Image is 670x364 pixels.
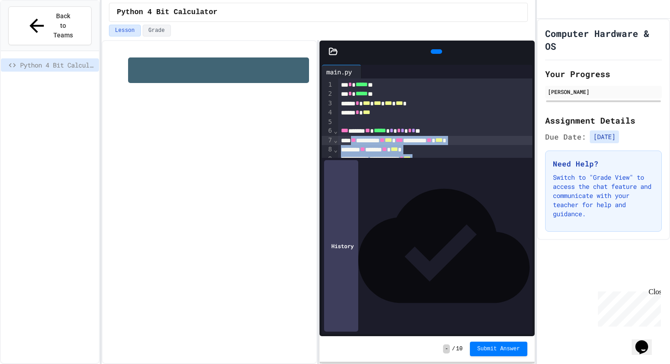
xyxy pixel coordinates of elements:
span: 10 [456,345,463,353]
span: Back to Teams [53,11,74,40]
div: 8 [322,145,333,154]
h1: Computer Hardware & OS [545,27,662,52]
span: [DATE] [590,130,619,143]
div: [PERSON_NAME] [548,88,659,96]
iframe: chat widget [594,288,661,327]
h2: Assignment Details [545,114,662,127]
div: main.py [322,67,356,77]
div: 7 [322,136,333,145]
button: Lesson [109,25,140,36]
span: Due Date: [545,131,586,142]
iframe: chat widget [632,328,661,355]
div: 1 [322,80,333,89]
div: History [324,160,358,332]
div: 9 [322,155,333,164]
div: Chat with us now!Close [4,4,63,58]
button: Submit Answer [470,342,527,356]
div: main.py [322,65,361,78]
span: Python 4 Bit Calculator [20,60,95,70]
p: Switch to "Grade View" to access the chat feature and communicate with your teacher for help and ... [553,173,654,218]
h3: Need Help? [553,158,654,169]
button: Back to Teams [8,6,92,45]
div: 4 [322,108,333,117]
div: 5 [322,118,333,127]
span: Python 4 Bit Calculator [117,7,217,18]
div: 6 [322,126,333,135]
span: Submit Answer [477,345,520,353]
div: 3 [322,99,333,108]
h2: Your Progress [545,68,662,80]
button: Grade [143,25,171,36]
span: Fold line [333,127,338,135]
div: 2 [322,89,333,99]
span: Fold line [333,136,338,144]
span: - [443,344,450,354]
span: / [452,345,455,353]
span: Fold line [333,146,338,153]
